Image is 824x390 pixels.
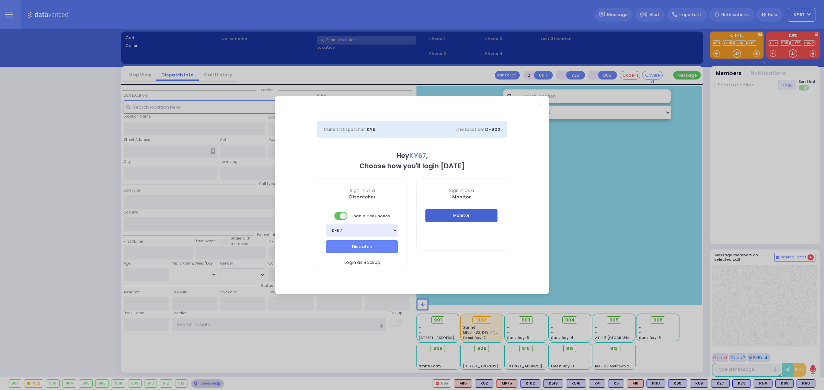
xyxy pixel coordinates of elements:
span: D-802 [485,126,500,133]
button: Monitor [425,209,497,222]
b: Dispatcher [349,194,376,200]
span: Enable Cell Phones [334,211,390,221]
span: Sign in as a [317,187,408,194]
span: Current Dispatcher: [324,126,366,132]
b: Choose how you'll login [DATE] [359,161,465,171]
a: Close [538,103,541,107]
button: Dispatch [326,240,398,253]
b: Hey , [397,151,428,160]
b: Monitor [452,194,471,200]
span: Sign in as a [417,187,507,194]
span: KY67 [409,151,426,160]
span: Login as Backup [344,259,380,266]
span: Line Location: [456,126,484,132]
span: KY9 [367,126,376,133]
